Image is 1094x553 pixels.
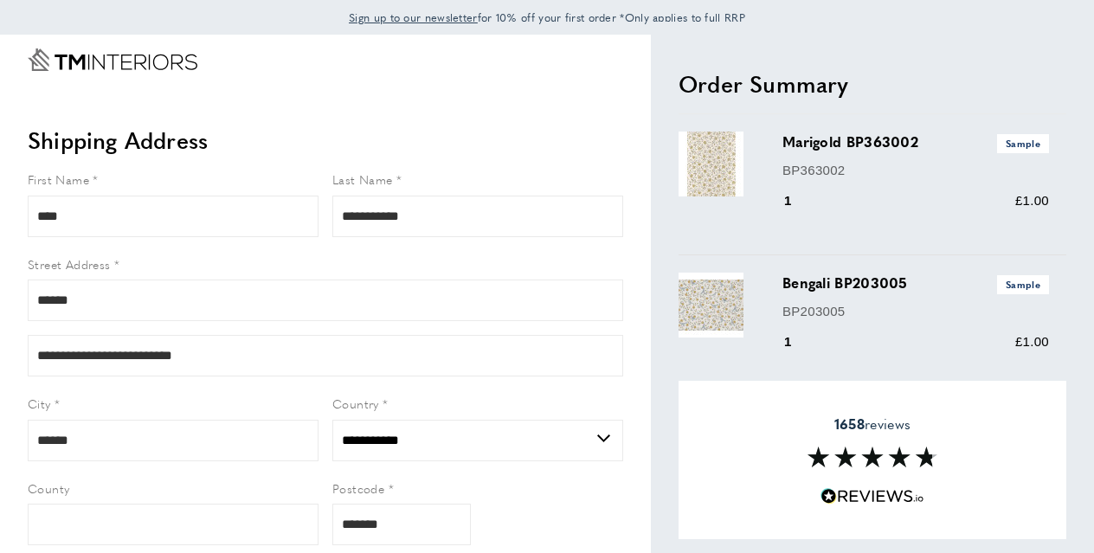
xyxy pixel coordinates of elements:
span: reviews [834,415,911,432]
span: Sample [997,134,1049,152]
h3: Bengali BP203005 [782,273,1049,293]
p: BP203005 [782,301,1049,322]
h2: Shipping Address [28,125,623,156]
img: Reviews.io 5 stars [820,488,924,505]
span: Sign up to our newsletter [349,10,478,25]
span: Sample [997,275,1049,293]
img: Reviews section [808,447,937,467]
div: 1 [782,331,816,352]
span: £1.00 [1015,334,1049,349]
span: for 10% off your first order *Only applies to full RRP [349,10,745,25]
span: Street Address [28,255,111,273]
strong: 1658 [834,413,865,433]
span: Last Name [332,170,393,188]
span: Postcode [332,479,384,497]
div: 1 [782,190,816,211]
h2: Order Summary [679,68,1066,100]
img: Bengali BP203005 [679,273,743,338]
p: BP363002 [782,160,1049,181]
a: Sign up to our newsletter [349,9,478,26]
span: £1.00 [1015,193,1049,208]
span: County [28,479,69,497]
span: City [28,395,51,412]
h3: Marigold BP363002 [782,132,1049,152]
span: First Name [28,170,89,188]
a: Go to Home page [28,48,197,71]
img: Marigold BP363002 [679,132,743,196]
span: Country [332,395,379,412]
